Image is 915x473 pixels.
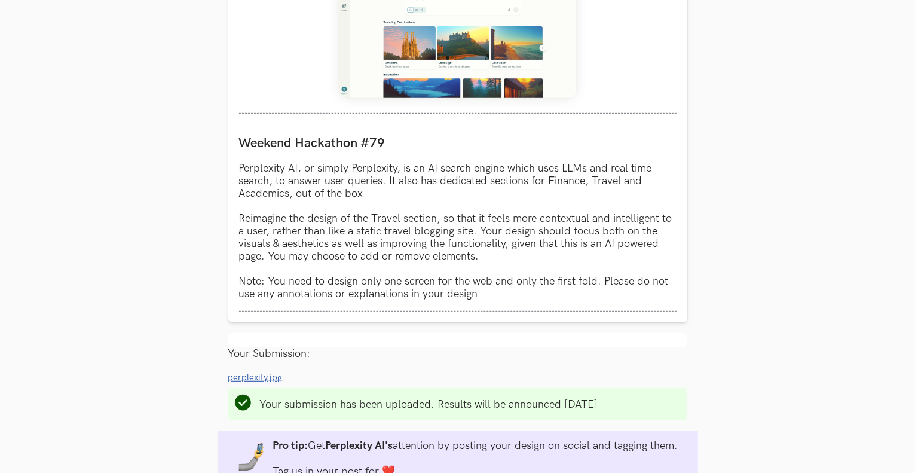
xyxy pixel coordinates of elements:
strong: Perplexity AI's [326,440,393,452]
li: Your submission has been uploaded. Results will be announced [DATE] [260,398,598,411]
p: Perplexity AI, or simply Perplexity, is an AI search engine which uses LLMs and real time search,... [239,162,677,300]
img: mobile-in-hand.png [237,443,266,472]
div: Your Submission: [228,347,687,360]
strong: Pro tip: [273,440,308,452]
span: perplexity.jpg [228,373,283,383]
label: Weekend Hackathon #79 [239,135,677,151]
a: perplexity.jpg [228,371,290,383]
